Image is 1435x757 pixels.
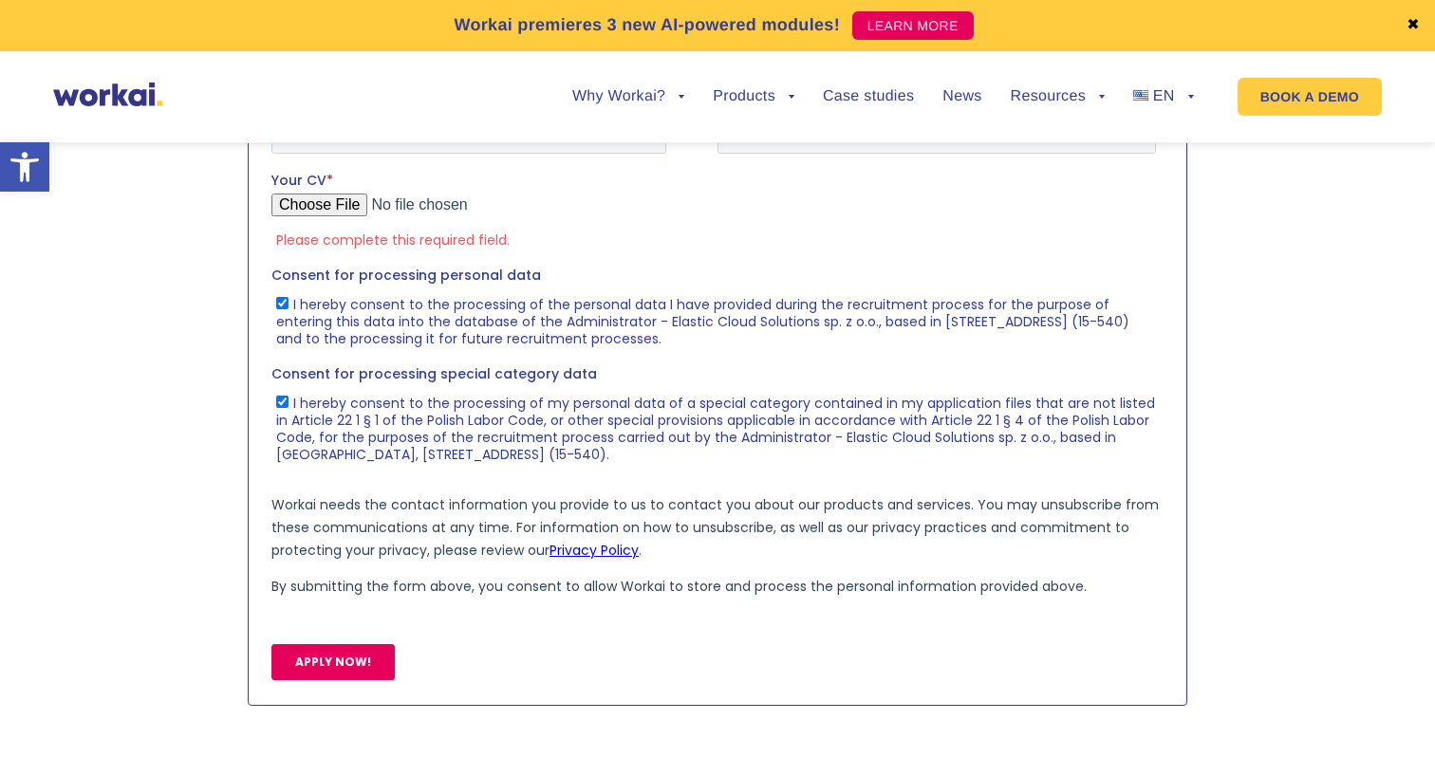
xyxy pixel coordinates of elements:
[5,282,17,294] input: I hereby consent to the processing of the personal data I have provided during the recruitment pr...
[1153,88,1175,104] span: EN
[713,89,794,104] a: Products
[5,380,17,393] input: I hereby consent to the processing of my personal data of a special category contained in my appl...
[446,78,598,97] span: Mobile phone number
[1011,89,1105,104] a: Resources
[271,15,1164,697] iframe: To enrich screen reader interactions, please activate Accessibility in Grammarly extension settings
[823,89,914,104] a: Case studies
[278,526,367,545] a: Privacy Policy
[1407,18,1420,33] a: ✖
[852,11,974,40] a: LEARN MORE
[5,216,892,233] label: Please complete this required field.
[942,89,981,104] a: News
[5,280,858,333] span: I hereby consent to the processing of the personal data I have provided during the recruitment pr...
[5,378,884,449] span: I hereby consent to the processing of my personal data of a special category contained in my appl...
[572,89,684,104] a: Why Workai?
[454,12,840,38] p: Workai premieres 3 new AI-powered modules!
[1238,78,1382,116] a: BOOK A DEMO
